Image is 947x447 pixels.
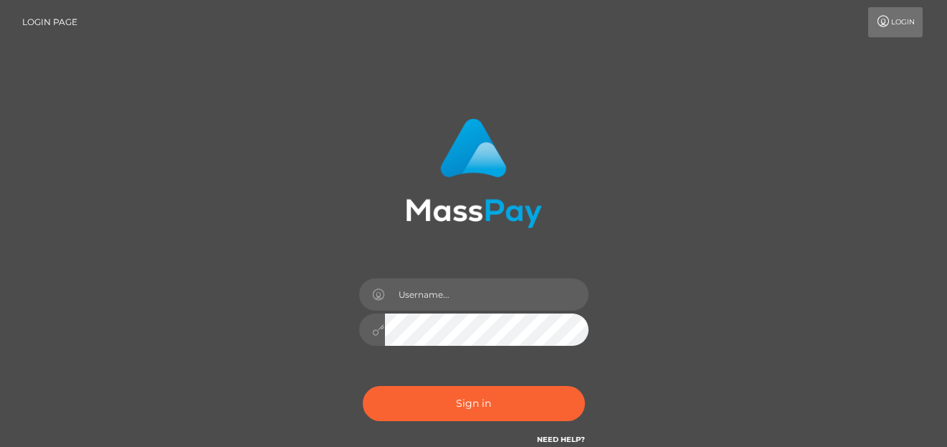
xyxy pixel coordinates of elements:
[868,7,923,37] a: Login
[537,435,585,444] a: Need Help?
[385,278,589,311] input: Username...
[363,386,585,421] button: Sign in
[406,118,542,228] img: MassPay Login
[22,7,77,37] a: Login Page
